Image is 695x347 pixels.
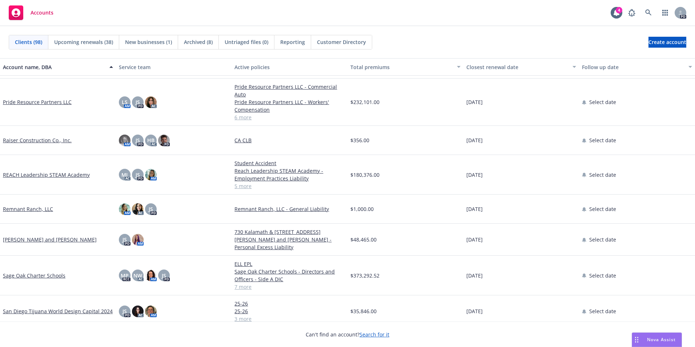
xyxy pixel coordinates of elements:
div: Follow up date [582,63,684,71]
span: Reporting [280,38,305,46]
a: Raiser Construction Co., Inc. [3,136,72,144]
a: Switch app [658,5,672,20]
span: Select date [589,205,616,213]
div: Service team [119,63,229,71]
a: Pride Resource Partners LLC - Commercial Auto [234,83,345,98]
span: Accounts [31,10,53,16]
div: Total premiums [350,63,453,71]
a: 5 more [234,182,345,190]
span: $232,101.00 [350,98,379,106]
a: Pride Resource Partners LLC [3,98,72,106]
span: [DATE] [466,205,483,213]
span: $356.00 [350,136,369,144]
div: 4 [616,7,622,13]
button: Active policies [232,58,347,76]
span: [DATE] [466,272,483,279]
a: 730 Kalamath & [STREET_ADDRESS] [234,228,345,236]
span: NW [133,272,142,279]
span: $48,465.00 [350,236,377,243]
span: Select date [589,236,616,243]
span: MP [121,272,129,279]
span: Select date [589,272,616,279]
span: Select date [589,307,616,315]
span: Nova Assist [647,336,676,343]
a: ELL EPL [234,260,345,268]
span: New businesses (1) [125,38,172,46]
img: photo [145,169,157,180]
img: photo [119,203,130,215]
span: Select date [589,136,616,144]
div: Account name, DBA [3,63,105,71]
span: $35,846.00 [350,307,377,315]
a: Remnant Ranch, LLC [3,205,53,213]
img: photo [132,203,144,215]
span: [DATE] [466,136,483,144]
a: 25-26 [234,300,345,307]
span: HB [147,136,154,144]
span: MJ [121,171,128,179]
img: photo [119,135,130,146]
span: Create account [648,35,686,49]
a: Reach Leadership STEAM Academy - Employment Practices Liability [234,167,345,182]
img: photo [145,306,157,317]
span: JS [122,236,127,243]
a: Create account [648,37,686,48]
a: San Diego Tijuana World Design Capital 2024 [3,307,113,315]
a: Accounts [6,3,56,23]
button: Total premiums [347,58,463,76]
span: [DATE] [466,171,483,179]
button: Nova Assist [632,332,682,347]
span: [DATE] [466,307,483,315]
img: photo [132,234,144,246]
span: $1,000.00 [350,205,374,213]
a: CA CLB [234,136,345,144]
span: JS [136,171,140,179]
span: Customer Directory [317,38,366,46]
span: JS [136,98,140,106]
a: 7 more [234,283,345,291]
a: Student Accident [234,159,345,167]
a: Report a Bug [624,5,639,20]
span: [DATE] [466,98,483,106]
a: [PERSON_NAME] and [PERSON_NAME] [3,236,97,243]
span: JS [162,272,166,279]
span: [DATE] [466,236,483,243]
span: LS [122,98,128,106]
a: 25-26 [234,307,345,315]
span: Select date [589,98,616,106]
span: Can't find an account? [306,331,389,338]
a: REACH Leadership STEAM Academy [3,171,90,179]
img: photo [158,135,170,146]
div: Active policies [234,63,345,71]
div: Drag to move [632,333,641,347]
span: JS [122,307,127,315]
span: Upcoming renewals (38) [54,38,113,46]
img: photo [145,96,157,108]
a: Sage Oak Charter Schools - Directors and Officers - Side A DIC [234,268,345,283]
img: photo [132,306,144,317]
a: Search for it [359,331,389,338]
button: Service team [116,58,232,76]
a: 6 more [234,113,345,121]
a: Remnant Ranch, LLC - General Liability [234,205,345,213]
span: Untriaged files (0) [225,38,268,46]
a: Sage Oak Charter Schools [3,272,65,279]
img: photo [145,270,157,281]
a: [PERSON_NAME] and [PERSON_NAME] - Personal Excess Liability [234,236,345,251]
a: Search [641,5,656,20]
a: 3 more [234,315,345,323]
span: $180,376.00 [350,171,379,179]
div: Closest renewal date [466,63,569,71]
button: Closest renewal date [463,58,579,76]
button: Follow up date [579,58,695,76]
span: $373,292.52 [350,272,379,279]
span: Archived (8) [184,38,213,46]
a: Pride Resource Partners LLC - Workers' Compensation [234,98,345,113]
span: Select date [589,171,616,179]
span: Clients (98) [15,38,42,46]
